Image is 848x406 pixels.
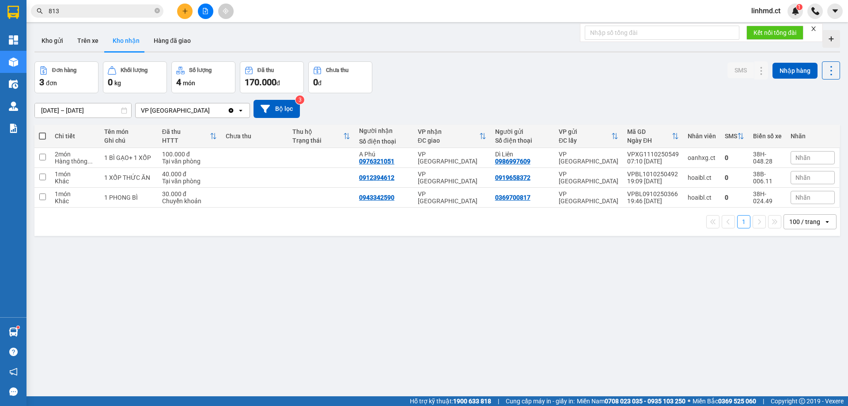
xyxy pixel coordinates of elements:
div: Số điện thoại [495,137,550,144]
span: aim [223,8,229,14]
sup: 3 [295,95,304,104]
button: Kho gửi [34,30,70,51]
span: copyright [799,398,805,404]
div: Đã thu [257,67,274,73]
span: Nhãn [795,174,810,181]
img: phone-icon [811,7,819,15]
img: warehouse-icon [9,327,18,337]
button: Kết nối tổng đài [746,26,803,40]
input: Nhập số tổng đài [585,26,739,40]
div: Khác [55,178,95,185]
div: Nhân viên [688,133,716,140]
span: đơn [46,80,57,87]
div: 0 [725,194,744,201]
span: notification [9,368,18,376]
div: ĐC giao [418,137,479,144]
span: đ [276,80,280,87]
div: Người gửi [495,128,550,135]
button: Trên xe [70,30,106,51]
div: VP [GEOGRAPHIC_DATA] [559,151,618,165]
img: warehouse-icon [9,80,18,89]
img: dashboard-icon [9,35,18,45]
span: | [763,396,764,406]
div: Đơn hàng [52,67,76,73]
th: Toggle SortBy [720,125,749,148]
div: Đã thu [162,128,210,135]
span: Miền Bắc [693,396,756,406]
th: Toggle SortBy [623,125,683,148]
div: Chuyển khoản [162,197,217,205]
div: VP gửi [559,128,611,135]
img: warehouse-icon [9,57,18,67]
div: VPXG1110250549 [627,151,679,158]
input: Selected VP Mỹ Đình. [211,106,212,115]
div: Biển số xe [753,133,782,140]
div: VP [GEOGRAPHIC_DATA] [418,190,486,205]
th: Toggle SortBy [554,125,623,148]
div: VP [GEOGRAPHIC_DATA] [418,151,486,165]
svg: Clear value [227,107,235,114]
span: món [183,80,195,87]
div: Người nhận [359,127,409,134]
button: SMS [727,62,754,78]
button: Số lượng4món [171,61,235,93]
div: 0 [725,154,744,161]
span: Nhãn [795,154,810,161]
div: A Phú [359,151,409,158]
div: Số lượng [189,67,212,73]
div: Trạng thái [292,137,343,144]
input: Select a date range. [35,103,131,118]
strong: 0708 023 035 - 0935 103 250 [605,398,685,405]
strong: 1900 633 818 [453,398,491,405]
button: caret-down [827,4,843,19]
div: VPBL1010250492 [627,171,679,178]
span: 1 [798,4,801,10]
span: close-circle [155,8,160,13]
button: Kho nhận [106,30,147,51]
div: Ngày ĐH [627,137,672,144]
span: đ [318,80,322,87]
span: search [37,8,43,14]
button: aim [218,4,234,19]
button: Bộ lọc [254,100,300,118]
div: VP [GEOGRAPHIC_DATA] [559,190,618,205]
div: Dì Liên [495,151,550,158]
div: VP [GEOGRAPHIC_DATA] [141,106,210,115]
div: 1 món [55,171,95,178]
button: 1 [737,215,750,228]
sup: 1 [17,326,19,329]
button: file-add [198,4,213,19]
div: 0976321051 [359,158,394,165]
span: caret-down [831,7,839,15]
input: Tìm tên, số ĐT hoặc mã đơn [49,6,153,16]
svg: open [824,218,831,225]
div: 100 / trang [789,217,820,226]
span: Nhãn [795,194,810,201]
div: VPBL0910250366 [627,190,679,197]
div: 0919658372 [495,174,530,181]
div: VP nhận [418,128,479,135]
div: Hàng thông thường [55,158,95,165]
span: 0 [108,77,113,87]
div: 0912394612 [359,174,394,181]
span: Cung cấp máy in - giấy in: [506,396,575,406]
div: Tại văn phòng [162,158,217,165]
span: Miền Nam [577,396,685,406]
div: 40.000 đ [162,171,217,178]
span: close [810,26,817,32]
span: ... [87,158,93,165]
div: 0986997609 [495,158,530,165]
div: Mã GD [627,128,672,135]
div: Nhãn [791,133,835,140]
div: 2 món [55,151,95,158]
div: Chưa thu [226,133,284,140]
span: | [498,396,499,406]
span: 4 [176,77,181,87]
div: 1 XỐP THỨC ĂN [104,174,153,181]
div: Ghi chú [104,137,153,144]
button: Đơn hàng3đơn [34,61,98,93]
div: 38H-048.28 [753,151,782,165]
div: Khối lượng [121,67,148,73]
button: Đã thu170.000đ [240,61,304,93]
div: 07:10 [DATE] [627,158,679,165]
